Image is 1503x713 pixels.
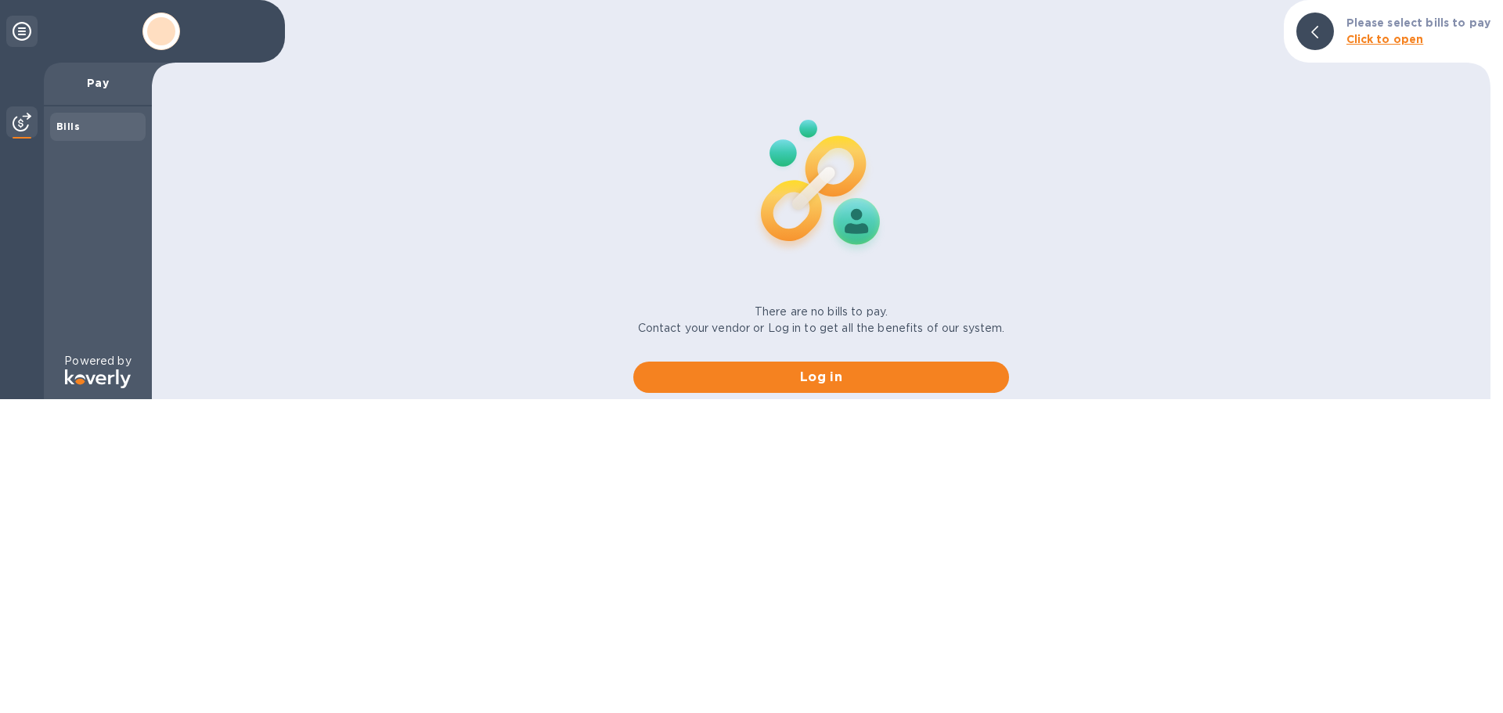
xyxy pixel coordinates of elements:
[1346,16,1490,29] b: Please select bills to pay
[646,368,997,387] span: Log in
[638,304,1005,337] p: There are no bills to pay. Contact your vendor or Log in to get all the benefits of our system.
[64,353,131,369] p: Powered by
[1346,33,1424,45] b: Click to open
[633,362,1009,393] button: Log in
[56,121,80,132] b: Bills
[65,369,131,388] img: Logo
[56,75,139,91] p: Pay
